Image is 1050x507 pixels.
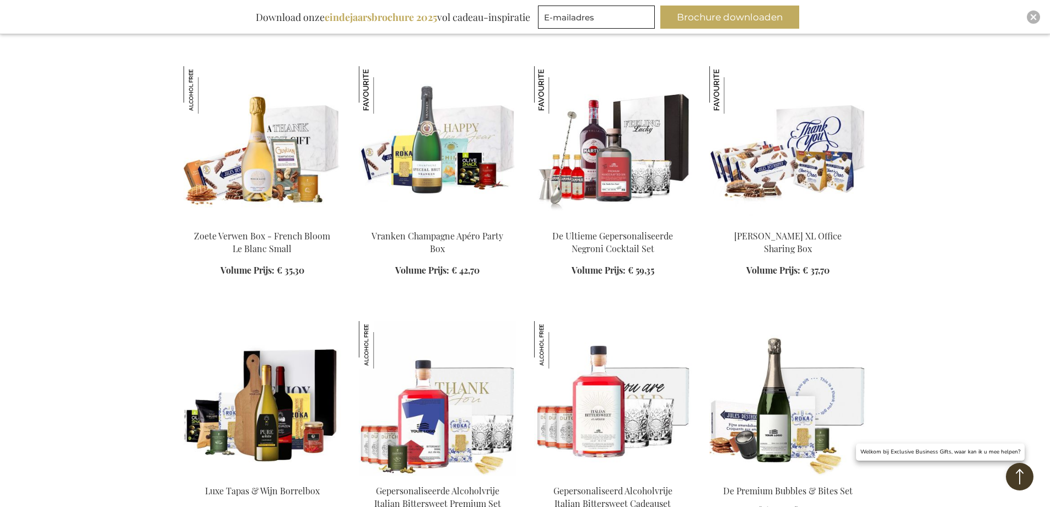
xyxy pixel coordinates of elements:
img: Personalised Non-Alcoholic Italian Bittersweet Gift [534,321,692,476]
img: Personalised Non-Alcoholic Italian Bittersweet Premium Set [359,321,516,476]
img: Vranken Champagne Apéro Party Box [359,66,516,221]
img: Close [1030,14,1037,20]
div: Download onze vol cadeau-inspiratie [251,6,535,29]
input: E-mailadres [538,6,655,29]
img: Zoete Verwen Box - French Bloom Le Blanc Small [184,66,231,114]
a: [PERSON_NAME] XL Office Sharing Box [734,230,842,254]
a: Vranken Champagne Apéro Party Box Vranken Champagne Apéro Party Box [359,216,516,227]
a: Volume Prijs: € 42,70 [395,264,480,277]
img: Sweet Treats Box - French Bloom Le Blanc Small [184,66,341,221]
img: The Premium Bubbles & Bites Set [709,321,867,476]
img: The Ultimate Personalized Negroni Cocktail Set [534,66,692,221]
a: Volume Prijs: € 35,30 [220,264,304,277]
a: Volume Prijs: € 59,35 [572,264,654,277]
span: Volume Prijs: [746,264,800,276]
form: marketing offers and promotions [538,6,658,32]
span: Volume Prijs: [572,264,626,276]
img: De Ultieme Gepersonaliseerde Negroni Cocktail Set [534,66,581,114]
span: € 59,35 [628,264,654,276]
a: De Premium Bubbles & Bites Set [723,485,853,497]
img: Luxury Tapas & Wine Apéro Box [184,321,341,476]
a: Sweet Treats Box - French Bloom Le Blanc Small Zoete Verwen Box - French Bloom Le Blanc Small [184,216,341,227]
span: € 37,70 [803,264,830,276]
a: The Ultimate Personalized Negroni Cocktail Set De Ultieme Gepersonaliseerde Negroni Cocktail Set [534,216,692,227]
a: Vranken Champagne Apéro Party Box [371,230,503,254]
img: Gepersonaliseerd Alcoholvrije Italian Bittersweet Cadeauset [534,321,581,369]
span: Volume Prijs: [395,264,449,276]
a: Personalised Non-Alcoholic Italian Bittersweet Premium Set Gepersonaliseerde Alcoholvrije Italian... [359,471,516,482]
a: Luxe Tapas & Wijn Borrelbox [205,485,320,497]
a: Volume Prijs: € 37,70 [746,264,830,277]
div: Close [1027,10,1040,24]
button: Brochure downloaden [660,6,799,29]
img: Jules Destrooper XL Office Sharing Box [709,66,757,114]
b: eindejaarsbrochure 2025 [325,10,437,24]
a: Personalised Non-Alcoholic Italian Bittersweet Gift Gepersonaliseerd Alcoholvrije Italian Bitters... [534,471,692,482]
a: De Ultieme Gepersonaliseerde Negroni Cocktail Set [552,230,673,254]
img: Gepersonaliseerde Alcoholvrije Italian Bittersweet Premium Set [359,321,406,369]
a: Zoete Verwen Box - French Bloom Le Blanc Small [194,230,330,254]
a: The Premium Bubbles & Bites Set [709,471,867,482]
a: Luxury Tapas & Wine Apéro Box [184,471,341,482]
span: € 35,30 [277,264,304,276]
img: Jules Destrooper XL Office Sharing Box [709,66,867,221]
a: Jules Destrooper XL Office Sharing Box Jules Destrooper XL Office Sharing Box [709,216,867,227]
span: € 42,70 [451,264,480,276]
img: Vranken Champagne Apéro Party Box [359,66,406,114]
span: Volume Prijs: [220,264,274,276]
